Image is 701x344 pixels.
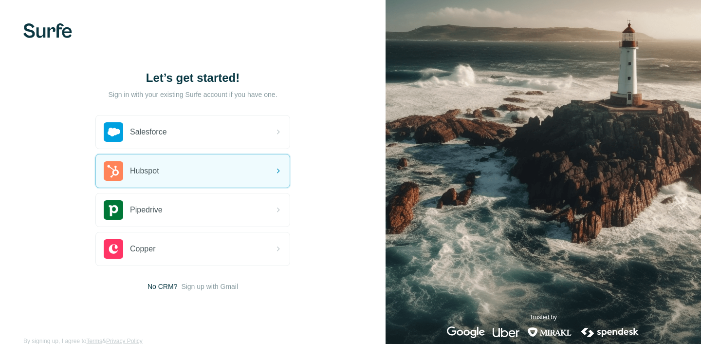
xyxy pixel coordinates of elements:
img: hubspot's logo [104,161,123,181]
span: Salesforce [130,126,167,138]
button: Sign up with Gmail [181,282,238,291]
p: Sign in with your existing Surfe account if you have one. [108,90,277,99]
img: uber's logo [493,326,519,338]
p: Trusted by [530,313,557,322]
img: salesforce's logo [104,122,123,142]
img: pipedrive's logo [104,200,123,220]
span: No CRM? [148,282,177,291]
span: Hubspot [130,165,159,177]
img: mirakl's logo [527,326,572,338]
img: Surfe's logo [23,23,72,38]
img: copper's logo [104,239,123,259]
span: Pipedrive [130,204,163,216]
img: google's logo [447,326,485,338]
h1: Let’s get started! [95,70,290,86]
span: Copper [130,243,155,255]
img: spendesk's logo [580,326,640,338]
